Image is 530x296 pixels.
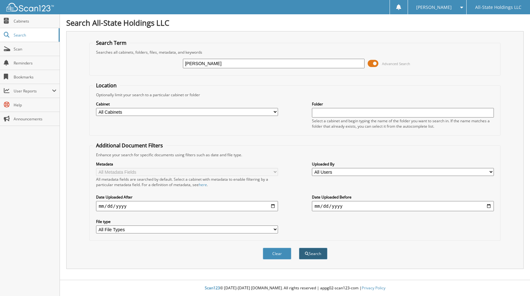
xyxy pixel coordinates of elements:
[312,118,494,129] div: Select a cabinet and begin typing the name of the folder you want to search in. If the name match...
[93,152,497,158] div: Enhance your search for specific documents using filters such as date and file type.
[93,92,497,98] div: Optionally limit your search to a particular cabinet or folder
[14,46,56,52] span: Scan
[14,102,56,108] span: Help
[96,101,278,107] label: Cabinet
[416,5,452,9] span: [PERSON_NAME]
[263,248,291,259] button: Clear
[14,32,55,38] span: Search
[14,74,56,80] span: Bookmarks
[6,3,54,11] img: scan123-logo-white.svg
[382,61,410,66] span: Advanced Search
[14,116,56,122] span: Announcements
[96,161,278,167] label: Metadata
[66,17,524,28] h1: Search All-State Holdings LLC
[14,18,56,24] span: Cabinets
[96,201,278,211] input: start
[14,60,56,66] span: Reminders
[60,280,530,296] div: © [DATE]-[DATE] [DOMAIN_NAME]. All rights reserved | appg02-scan123-com |
[312,201,494,211] input: end
[312,161,494,167] label: Uploaded By
[96,219,278,224] label: File type
[96,194,278,200] label: Date Uploaded After
[312,194,494,200] label: Date Uploaded Before
[362,285,385,291] a: Privacy Policy
[93,39,130,46] legend: Search Term
[312,101,494,107] label: Folder
[93,50,497,55] div: Searches all cabinets, folders, files, metadata, and keywords
[14,88,52,94] span: User Reports
[96,177,278,187] div: All metadata fields are searched by default. Select a cabinet with metadata to enable filtering b...
[93,142,166,149] legend: Additional Document Filters
[475,5,521,9] span: All-State Holdings LLC
[205,285,220,291] span: Scan123
[199,182,207,187] a: here
[498,266,530,296] iframe: Chat Widget
[93,82,120,89] legend: Location
[299,248,327,259] button: Search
